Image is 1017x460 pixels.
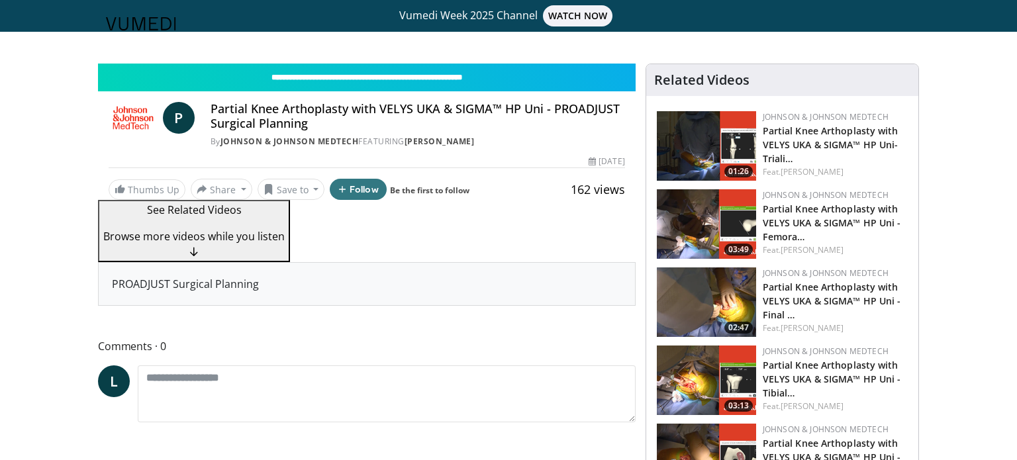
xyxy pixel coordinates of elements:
a: Johnson & Johnson MedTech [763,345,889,357]
span: 03:49 [724,244,753,255]
h3: Partial Knee Arthoplasty with VELYS UKA & SIGMA™ HP Uni - Femoral Resection [763,201,908,243]
a: 02:47 [657,267,756,337]
span: 02:47 [724,322,753,334]
a: Be the first to follow [390,185,469,196]
h3: Partial Knee Arthoplasty with VELYS UKA & SIGMA™ HP Uni - Final Implant Placement [763,279,908,321]
h4: Related Videos [654,72,750,88]
a: Johnson & Johnson MedTech [763,111,889,122]
h4: Partial Knee Arthoplasty with VELYS UKA & SIGMA™ HP Uni - PROADJUST Surgical Planning [211,102,625,130]
a: [PERSON_NAME] [781,166,844,177]
div: Feat. [763,166,908,178]
img: 2dac1888-fcb6-4628-a152-be974a3fbb82.png.150x105_q85_crop-smart_upscale.png [657,267,756,337]
a: [PERSON_NAME] [781,400,844,412]
button: Save to [258,179,325,200]
button: Share [191,179,252,200]
h3: Partial Knee Arthoplasty with VELYS UKA & SIGMA™ HP Uni- Trialing [763,123,908,165]
a: L [98,365,130,397]
a: Johnson & Johnson MedTech [763,189,889,201]
div: By FEATURING [211,136,625,148]
button: See Related Videos Browse more videos while you listen [98,200,290,262]
a: Thumbs Up [109,179,185,200]
a: 03:13 [657,345,756,415]
h3: Partial Knee Arthoplasty with VELYS UKA & SIGMA™ HP Uni - Tibial & Sagittal Resection [763,357,908,399]
img: fca33e5d-2676-4c0d-8432-0e27cf4af401.png.150x105_q85_crop-smart_upscale.png [657,345,756,415]
div: [DATE] [589,156,624,167]
a: Johnson & Johnson MedTech [763,267,889,279]
a: Johnson & Johnson MedTech [220,136,359,147]
div: Feat. [763,322,908,334]
a: 03:49 [657,189,756,259]
a: [PERSON_NAME] [781,244,844,255]
div: PROADJUST Surgical Planning [99,263,635,305]
a: P [163,102,195,134]
span: Browse more videos while you listen [103,229,285,244]
a: [PERSON_NAME] [781,322,844,334]
div: Feat. [763,244,908,256]
button: Follow [330,179,387,200]
a: 01:26 [657,111,756,181]
a: Partial Knee Arthoplasty with VELYS UKA & SIGMA™ HP Uni - Tibial… [763,359,901,399]
a: Partial Knee Arthoplasty with VELYS UKA & SIGMA™ HP Uni - Femora… [763,203,901,243]
div: Feat. [763,400,908,412]
span: 03:13 [724,400,753,412]
img: Johnson & Johnson MedTech [109,102,158,134]
a: Partial Knee Arthoplasty with VELYS UKA & SIGMA™ HP Uni - Final … [763,281,901,321]
span: 01:26 [724,165,753,177]
span: 162 views [571,181,625,197]
img: 13513cbe-2183-4149-ad2a-2a4ce2ec625a.png.150x105_q85_crop-smart_upscale.png [657,189,756,259]
a: [PERSON_NAME] [405,136,475,147]
img: 54517014-b7e0-49d7-8366-be4d35b6cc59.png.150x105_q85_crop-smart_upscale.png [657,111,756,181]
span: Comments 0 [98,338,636,355]
p: See Related Videos [103,202,285,218]
img: VuMedi Logo [106,17,176,30]
a: Johnson & Johnson MedTech [763,424,889,435]
a: Partial Knee Arthoplasty with VELYS UKA & SIGMA™ HP Uni- Triali… [763,124,898,165]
